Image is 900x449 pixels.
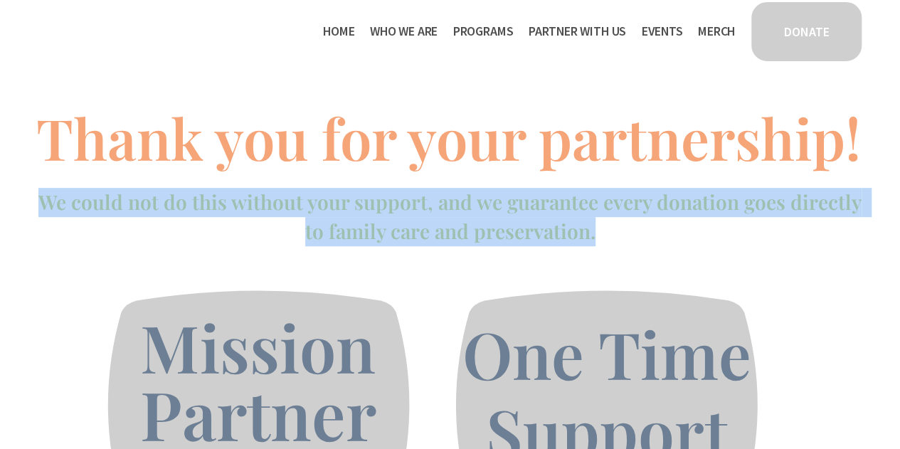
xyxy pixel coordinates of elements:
div: Sort New > Old [6,46,894,59]
div: Sort A > Z [6,33,894,46]
span: Programs [453,21,514,42]
span: Partner With Us [529,21,626,42]
span: We could not do this without your support, and we guarantee every donation goes directly to famil... [38,189,867,244]
div: Move To ... [6,59,894,72]
a: folder dropdown [529,20,626,43]
div: Home [6,6,297,19]
a: folder dropdown [370,20,438,43]
div: Options [6,85,894,97]
a: Events [641,20,682,43]
div: Delete [6,72,894,85]
input: Search outlines [6,19,132,33]
a: Home [323,20,354,43]
div: Sign out [6,97,894,110]
span: Who We Are [370,21,438,42]
a: Merch [698,20,735,43]
a: folder dropdown [453,20,514,43]
span: Thank you for your partnership! [36,100,861,175]
span: Mission [140,303,375,390]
